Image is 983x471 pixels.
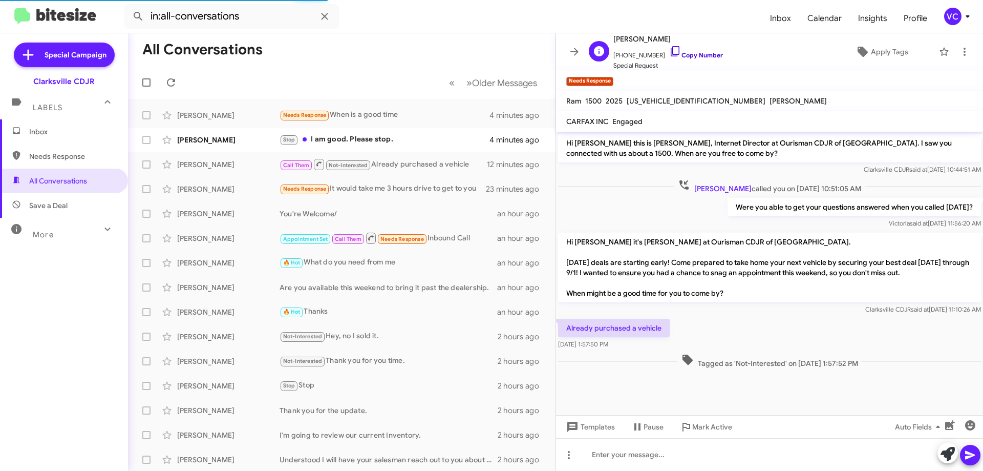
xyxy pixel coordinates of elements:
[14,43,115,67] a: Special Campaign
[558,340,608,348] span: [DATE] 1:57:50 PM
[498,455,547,465] div: 2 hours ago
[489,135,547,145] div: 4 minutes ago
[489,110,547,120] div: 4 minutes ago
[558,233,981,302] p: Hi [PERSON_NAME] it's [PERSON_NAME] at Ourisman CDJR of [GEOGRAPHIC_DATA]. [DATE] deals are start...
[669,51,723,59] a: Copy Number
[498,332,547,342] div: 2 hours ago
[497,307,547,317] div: an hour ago
[762,4,799,33] a: Inbox
[498,405,547,416] div: 2 hours ago
[177,159,280,170] div: [PERSON_NAME]
[280,183,486,195] div: It would take me 3 hours drive to get to you
[692,418,732,436] span: Mark Active
[280,306,497,318] div: Thanks
[33,230,54,239] span: More
[177,184,280,194] div: [PERSON_NAME]
[443,72,461,93] button: Previous
[612,117,643,126] span: Engaged
[177,282,280,293] div: [PERSON_NAME]
[466,76,472,89] span: »
[283,259,301,266] span: 🔥 Hot
[497,282,547,293] div: an hour ago
[280,282,497,293] div: Are you available this weekend to bring it past the dealership.
[613,45,723,60] span: [PHONE_NUMBER]
[29,127,116,137] span: Inbox
[613,33,723,45] span: [PERSON_NAME]
[177,209,280,219] div: [PERSON_NAME]
[280,257,497,269] div: What do you need from me
[909,166,927,173] span: said at
[728,198,981,216] p: Were you able to get your questions answered when you called [DATE]?
[124,4,339,29] input: Search
[644,418,664,436] span: Pause
[177,233,280,243] div: [PERSON_NAME]
[280,355,498,367] div: Thank you for you time.
[283,382,295,389] span: Stop
[33,103,62,112] span: Labels
[497,233,547,243] div: an hour ago
[449,76,455,89] span: «
[944,8,961,25] div: VC
[280,158,487,171] div: Already purchased a vehicle
[498,430,547,440] div: 2 hours ago
[283,236,328,242] span: Appointment Set
[460,72,543,93] button: Next
[380,236,424,242] span: Needs Response
[850,4,895,33] a: Insights
[280,232,497,244] div: Inbound Call
[623,418,672,436] button: Pause
[177,405,280,416] div: [PERSON_NAME]
[329,162,368,169] span: Not-Interested
[177,430,280,440] div: [PERSON_NAME]
[45,50,106,60] span: Special Campaign
[895,4,935,33] a: Profile
[177,258,280,268] div: [PERSON_NAME]
[871,43,908,61] span: Apply Tags
[864,166,981,173] span: Clarksville CDJR [DATE] 10:44:51 AM
[280,109,489,121] div: When is a good time
[498,381,547,391] div: 2 hours ago
[177,307,280,317] div: [PERSON_NAME]
[566,77,613,86] small: Needs Response
[472,77,537,89] span: Older Messages
[280,380,498,392] div: Stop
[910,219,928,227] span: said at
[672,418,740,436] button: Mark Active
[770,96,827,106] span: [PERSON_NAME]
[895,418,944,436] span: Auto Fields
[177,110,280,120] div: [PERSON_NAME]
[177,455,280,465] div: [PERSON_NAME]
[443,72,543,93] nav: Page navigation example
[694,184,752,193] span: [PERSON_NAME]
[566,117,608,126] span: CARFAX INC
[29,151,116,161] span: Needs Response
[564,418,615,436] span: Templates
[585,96,602,106] span: 1500
[887,418,952,436] button: Auto Fields
[889,219,981,227] span: Victoria [DATE] 11:56:20 AM
[280,331,498,342] div: Hey, no I sold it.
[935,8,972,25] button: VC
[280,430,498,440] div: I'm going to review our current Inventory.
[280,134,489,146] div: I am good. Please stop.
[613,60,723,71] span: Special Request
[283,309,301,315] span: 🔥 Hot
[177,356,280,366] div: [PERSON_NAME]
[29,176,87,186] span: All Conversations
[497,209,547,219] div: an hour ago
[566,96,581,106] span: Ram
[486,184,547,194] div: 23 minutes ago
[177,135,280,145] div: [PERSON_NAME]
[558,134,981,162] p: Hi [PERSON_NAME] this is [PERSON_NAME], Internet Director at Ourisman CDJR of [GEOGRAPHIC_DATA]. ...
[606,96,623,106] span: 2025
[911,305,929,313] span: said at
[799,4,850,33] a: Calendar
[498,356,547,366] div: 2 hours ago
[829,43,934,61] button: Apply Tags
[283,112,327,118] span: Needs Response
[865,305,981,313] span: Clarksville CDJR [DATE] 11:10:26 AM
[283,162,310,169] span: Call Them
